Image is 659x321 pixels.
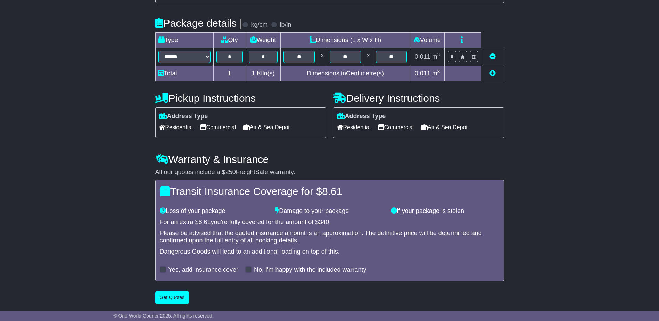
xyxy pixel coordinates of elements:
td: 1 [213,66,246,81]
span: Commercial [200,122,236,133]
sup: 3 [437,69,440,74]
span: 1 [252,70,255,77]
td: Total [155,66,213,81]
a: Remove this item [489,53,496,60]
span: 0.011 [415,53,430,60]
span: Residential [159,122,193,133]
span: m [432,70,440,77]
label: lb/in [280,21,291,29]
h4: Transit Insurance Coverage for $ [160,186,500,197]
h4: Warranty & Insurance [155,154,504,165]
span: m [432,53,440,60]
td: Weight [246,33,281,48]
div: Loss of your package [156,207,272,215]
td: Dimensions in Centimetre(s) [281,66,410,81]
td: Qty [213,33,246,48]
div: Dangerous Goods will lead to an additional loading on top of this. [160,248,500,256]
span: Residential [337,122,371,133]
td: x [318,48,327,66]
div: Please be advised that the quoted insurance amount is an approximation. The definitive price will... [160,230,500,245]
span: 250 [225,168,236,175]
button: Get Quotes [155,291,189,304]
label: No, I'm happy with the included warranty [254,266,366,274]
h4: Pickup Instructions [155,92,326,104]
h4: Delivery Instructions [333,92,504,104]
a: Add new item [489,70,496,77]
div: If your package is stolen [387,207,503,215]
div: For an extra $ you're fully covered for the amount of $ . [160,219,500,226]
label: kg/cm [251,21,267,29]
span: 0.011 [415,70,430,77]
td: Volume [410,33,445,48]
td: Dimensions (L x W x H) [281,33,410,48]
label: Yes, add insurance cover [168,266,238,274]
div: Damage to your package [272,207,387,215]
td: Kilo(s) [246,66,281,81]
label: Address Type [159,113,208,120]
span: 8.61 [199,219,211,225]
td: x [364,48,373,66]
span: 340 [319,219,329,225]
span: Commercial [378,122,414,133]
span: © One World Courier 2025. All rights reserved. [113,313,214,319]
td: Type [155,33,213,48]
label: Address Type [337,113,386,120]
sup: 3 [437,52,440,57]
span: Air & Sea Depot [243,122,290,133]
div: All our quotes include a $ FreightSafe warranty. [155,168,504,176]
span: Air & Sea Depot [421,122,468,133]
h4: Package details | [155,17,242,29]
span: 8.61 [322,186,342,197]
